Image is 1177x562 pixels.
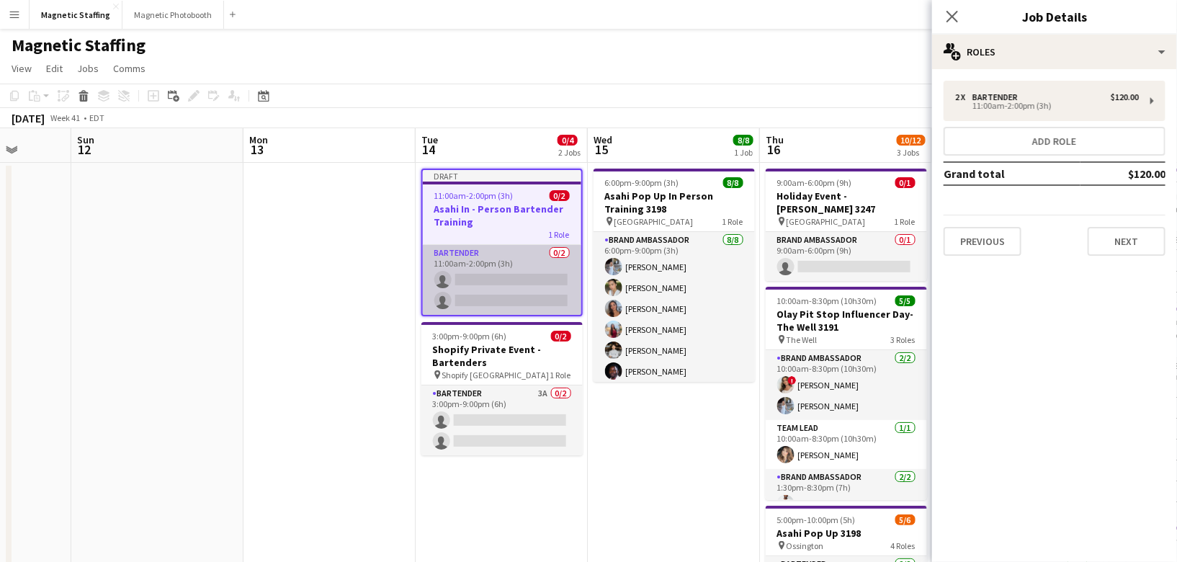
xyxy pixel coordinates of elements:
td: Grand total [944,162,1080,185]
app-card-role: Brand Ambassador8/86:00pm-9:00pm (3h)[PERSON_NAME][PERSON_NAME][PERSON_NAME][PERSON_NAME][PERSON_... [594,232,755,427]
h3: Shopify Private Event - Bartenders [421,343,583,369]
app-job-card: 9:00am-6:00pm (9h)0/1Holiday Event - [PERSON_NAME] 3247 [GEOGRAPHIC_DATA]1 RoleBrand Ambassador0/... [766,169,927,281]
span: Tue [421,133,438,146]
app-card-role: Brand Ambassador0/19:00am-6:00pm (9h) [766,232,927,281]
span: 1 Role [722,216,743,227]
h3: Job Details [932,7,1177,26]
span: Edit [46,62,63,75]
span: 1 Role [550,370,571,380]
app-card-role: Bartender3A0/23:00pm-9:00pm (6h) [421,385,583,455]
span: 9:00am-6:00pm (9h) [777,177,852,188]
span: 1 Role [895,216,916,227]
span: [GEOGRAPHIC_DATA] [787,216,866,227]
span: 0/1 [895,177,916,188]
app-card-role: Team Lead1/110:00am-8:30pm (10h30m)[PERSON_NAME] [766,420,927,469]
td: $120.00 [1080,162,1165,185]
h1: Magnetic Staffing [12,35,146,56]
a: Jobs [71,59,104,78]
span: 10/12 [897,135,926,146]
button: Next [1088,227,1165,256]
span: 16 [764,141,784,158]
span: 3 Roles [891,334,916,345]
span: 15 [591,141,612,158]
span: 13 [247,141,268,158]
span: 11:00am-2:00pm (3h) [434,190,514,201]
div: 2 x [955,92,972,102]
app-job-card: Draft11:00am-2:00pm (3h)0/2Asahi In - Person Bartender Training1 RoleBartender0/211:00am-2:00pm (3h) [421,169,583,316]
div: [DATE] [12,111,45,125]
span: 4 Roles [891,540,916,551]
div: $120.00 [1111,92,1139,102]
button: Magnetic Staffing [30,1,122,29]
div: 11:00am-2:00pm (3h) [955,102,1139,110]
button: Previous [944,227,1021,256]
app-card-role: Brand Ambassador2/210:00am-8:30pm (10h30m)![PERSON_NAME][PERSON_NAME] [766,350,927,420]
span: Ossington [787,540,824,551]
span: 0/2 [550,190,570,201]
app-card-role: Brand Ambassador2/21:30pm-8:30pm (7h)[PERSON_NAME] [766,469,927,539]
app-job-card: 10:00am-8:30pm (10h30m)5/5Olay Pit Stop Influencer Day- The Well 3191 The Well3 RolesBrand Ambass... [766,287,927,500]
div: 3 Jobs [898,147,925,158]
span: Wed [594,133,612,146]
div: 2 Jobs [558,147,581,158]
span: 14 [419,141,438,158]
a: View [6,59,37,78]
h3: Olay Pit Stop Influencer Day- The Well 3191 [766,308,927,334]
span: Comms [113,62,146,75]
span: 5/5 [895,295,916,306]
div: 1 Job [734,147,753,158]
span: 8/8 [733,135,753,146]
div: Bartender [972,92,1024,102]
span: 6:00pm-9:00pm (3h) [605,177,679,188]
h3: Asahi Pop Up 3198 [766,527,927,540]
span: 10:00am-8:30pm (10h30m) [777,295,877,306]
span: 8/8 [723,177,743,188]
span: Week 41 [48,112,84,123]
span: View [12,62,32,75]
app-job-card: 3:00pm-9:00pm (6h)0/2Shopify Private Event - Bartenders Shopify [GEOGRAPHIC_DATA]1 RoleBartender3... [421,322,583,455]
app-card-role: Bartender0/211:00am-2:00pm (3h) [423,245,581,315]
h3: Asahi In - Person Bartender Training [423,202,581,228]
a: Edit [40,59,68,78]
span: Sun [77,133,94,146]
span: 5/6 [895,514,916,525]
span: Mon [249,133,268,146]
span: Jobs [77,62,99,75]
div: EDT [89,112,104,123]
span: 0/2 [551,331,571,342]
span: [GEOGRAPHIC_DATA] [614,216,694,227]
button: Add role [944,127,1165,156]
h3: Holiday Event - [PERSON_NAME] 3247 [766,189,927,215]
span: The Well [787,334,818,345]
span: 5:00pm-10:00pm (5h) [777,514,856,525]
span: Thu [766,133,784,146]
span: 1 Role [549,229,570,240]
h3: Asahi Pop Up In Person Training 3198 [594,189,755,215]
span: 0/4 [558,135,578,146]
app-job-card: 6:00pm-9:00pm (3h)8/8Asahi Pop Up In Person Training 3198 [GEOGRAPHIC_DATA]1 RoleBrand Ambassador... [594,169,755,382]
div: Draft [423,170,581,182]
span: Shopify [GEOGRAPHIC_DATA] [442,370,550,380]
a: Comms [107,59,151,78]
button: Magnetic Photobooth [122,1,224,29]
span: ! [788,376,797,385]
span: 12 [75,141,94,158]
div: Roles [932,35,1177,69]
span: 3:00pm-9:00pm (6h) [433,331,507,342]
